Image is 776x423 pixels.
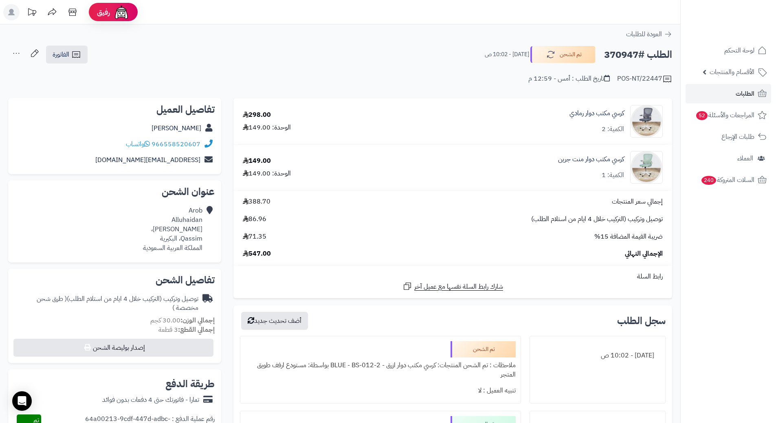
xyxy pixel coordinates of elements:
small: 3 قطعة [158,325,215,335]
button: تم الشحن [530,46,596,63]
a: المراجعات والأسئلة52 [686,105,771,125]
span: إجمالي سعر المنتجات [612,197,663,206]
div: الوحدة: 149.00 [243,123,291,132]
span: 71.35 [243,232,266,241]
span: المراجعات والأسئلة [695,110,754,121]
div: 298.00 [243,110,271,120]
div: ملاحظات : تم الشحن المنتجات: كرسي مكتب دوار ازرق - BLUE - BS-012-2 بواسطة: مستودع ارفف طويق المتجر [245,357,515,383]
div: الوحدة: 149.00 [243,169,291,178]
span: ضريبة القيمة المضافة 15% [594,232,663,241]
h2: تفاصيل الشحن [15,275,215,285]
h2: طريقة الدفع [165,379,215,389]
a: كرسي مكتب دوار منت جرين [558,155,624,164]
a: واتساب [126,139,150,149]
button: إصدار بوليصة الشحن [13,339,213,357]
a: السلات المتروكة240 [686,170,771,190]
h2: تفاصيل العميل [15,105,215,114]
span: رفيق [97,7,110,17]
div: [DATE] - 10:02 ص [535,348,660,364]
span: طلبات الإرجاع [721,131,754,142]
span: 388.70 [243,197,270,206]
a: العملاء [686,149,771,168]
div: تاريخ الطلب : أمس - 12:59 م [528,74,610,83]
span: الطلبات [736,88,754,99]
div: تنبيه العميل : لا [245,383,515,399]
div: Arob Alluhaidan [PERSON_NAME]، Qassim، البكيرية المملكة العربية السعودية [143,206,202,252]
span: العودة للطلبات [626,29,662,39]
a: طلبات الإرجاع [686,127,771,147]
a: [EMAIL_ADDRESS][DOMAIN_NAME] [95,155,200,165]
span: توصيل وتركيب (التركيب خلال 4 ايام من استلام الطلب) [531,215,663,224]
div: الكمية: 1 [602,171,624,180]
img: ai-face.png [113,4,130,20]
span: شارك رابط السلة نفسها مع عميل آخر [414,282,503,291]
a: العودة للطلبات [626,29,672,39]
div: توصيل وتركيب (التركيب خلال 4 ايام من استلام الطلب) [15,294,198,313]
h2: الطلب #370947 [604,46,672,63]
img: 1747295229-1-90x90.jpg [631,151,662,184]
small: 30.00 كجم [150,316,215,325]
span: 86.96 [243,215,266,224]
span: الإجمالي النهائي [625,249,663,259]
span: الفاتورة [53,50,69,59]
img: 1747293834-1-90x90.jpg [631,105,662,138]
div: 149.00 [243,156,271,166]
strong: إجمالي القطع: [178,325,215,335]
span: لوحة التحكم [724,45,754,56]
a: [PERSON_NAME] [152,123,201,133]
div: Open Intercom Messenger [12,391,32,411]
div: الكمية: 2 [602,125,624,134]
span: 52 [696,111,708,120]
a: الطلبات [686,84,771,103]
a: تحديثات المنصة [22,4,42,22]
button: أضف تحديث جديد [241,312,308,330]
a: شارك رابط السلة نفسها مع عميل آخر [402,281,503,291]
div: تم الشحن [451,341,516,357]
div: POS-NT/22447 [617,74,672,84]
h2: عنوان الشحن [15,187,215,197]
span: الأقسام والمنتجات [710,66,754,78]
a: 966558520607 [152,139,200,149]
span: 240 [701,176,716,185]
small: [DATE] - 10:02 ص [485,50,529,59]
a: لوحة التحكم [686,41,771,60]
span: السلات المتروكة [701,174,754,186]
span: العملاء [737,153,753,164]
h3: سجل الطلب [617,316,666,326]
span: 547.00 [243,249,271,259]
a: كرسي مكتب دوار رمادي [569,109,624,118]
div: تمارا - فاتورتك حتى 4 دفعات بدون فوائد [102,395,199,405]
a: الفاتورة [46,46,88,64]
span: ( طرق شحن مخصصة ) [37,294,198,313]
div: رابط السلة [237,272,669,281]
strong: إجمالي الوزن: [180,316,215,325]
